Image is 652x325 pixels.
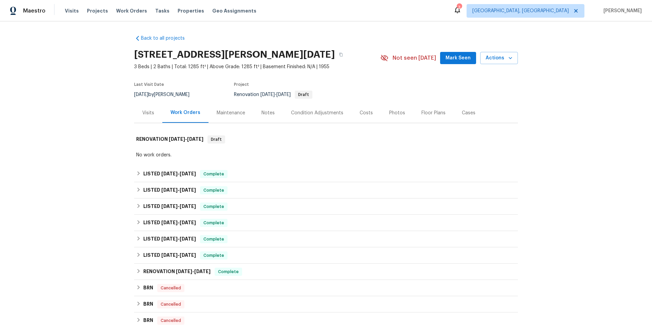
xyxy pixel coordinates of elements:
span: Cancelled [158,301,184,308]
div: Maintenance [217,110,245,116]
span: Project [234,82,249,87]
span: [DATE] [180,188,196,192]
h6: LISTED [143,203,196,211]
span: [DATE] [134,92,148,97]
span: Maestro [23,7,46,14]
span: Last Visit Date [134,82,164,87]
div: LISTED [DATE]-[DATE]Complete [134,215,518,231]
span: - [161,220,196,225]
div: Work Orders [170,109,200,116]
span: [DATE] [180,171,196,176]
div: LISTED [DATE]-[DATE]Complete [134,182,518,198]
span: [DATE] [161,188,178,192]
span: [GEOGRAPHIC_DATA], [GEOGRAPHIC_DATA] [472,7,569,14]
span: Cancelled [158,317,184,324]
h6: LISTED [143,251,196,260]
h6: LISTED [143,186,196,194]
span: - [260,92,291,97]
button: Mark Seen [440,52,476,64]
span: Draft [295,93,312,97]
div: 3 [457,4,461,11]
h6: BRN [143,284,153,292]
span: Actions [486,54,512,62]
span: [DATE] [161,220,178,225]
span: [DATE] [169,137,185,141]
div: Cases [462,110,475,116]
div: Photos [389,110,405,116]
h6: BRN [143,300,153,308]
span: [DATE] [161,204,178,209]
div: BRN Cancelled [134,296,518,312]
div: RENOVATION [DATE]-[DATE]Complete [134,264,518,280]
div: LISTED [DATE]-[DATE]Complete [134,247,518,264]
span: Cancelled [158,285,184,291]
button: Copy Address [335,49,347,61]
a: Back to all projects [134,35,199,42]
div: LISTED [DATE]-[DATE]Complete [134,231,518,247]
span: - [161,171,196,176]
span: [DATE] [176,269,192,274]
span: Renovation [234,92,312,97]
span: - [169,137,203,141]
span: [DATE] [161,253,178,257]
h2: [STREET_ADDRESS][PERSON_NAME][DATE] [134,51,335,58]
span: [DATE] [187,137,203,141]
span: - [161,253,196,257]
span: Complete [201,252,227,259]
span: Complete [201,236,227,243]
span: Work Orders [116,7,147,14]
span: - [161,188,196,192]
span: [DATE] [276,92,291,97]
h6: BRN [143,317,153,325]
span: [DATE] [161,236,178,241]
span: - [161,204,196,209]
span: Not seen [DATE] [393,55,436,61]
span: Properties [178,7,204,14]
div: LISTED [DATE]-[DATE]Complete [134,198,518,215]
span: Complete [201,219,227,226]
span: 3 Beds | 2 Baths | Total: 1285 ft² | Above Grade: 1285 ft² | Basement Finished: N/A | 1955 [134,63,380,70]
div: BRN Cancelled [134,280,518,296]
span: - [176,269,211,274]
span: [DATE] [180,220,196,225]
span: [DATE] [194,269,211,274]
span: [DATE] [180,204,196,209]
h6: RENOVATION [136,135,203,144]
h6: LISTED [143,219,196,227]
div: LISTED [DATE]-[DATE]Complete [134,166,518,182]
span: [DATE] [161,171,178,176]
span: Draft [208,136,224,143]
span: Complete [215,268,241,275]
button: Actions [480,52,518,64]
span: Complete [201,187,227,194]
span: Complete [201,203,227,210]
div: No work orders. [136,152,516,158]
div: by [PERSON_NAME] [134,91,198,99]
div: Condition Adjustments [291,110,343,116]
div: Floor Plans [421,110,446,116]
h6: RENOVATION [143,268,211,276]
span: [PERSON_NAME] [601,7,642,14]
span: Mark Seen [446,54,471,62]
div: RENOVATION [DATE]-[DATE]Draft [134,129,518,150]
span: [DATE] [180,236,196,241]
span: Geo Assignments [212,7,256,14]
span: Tasks [155,8,169,13]
span: [DATE] [260,92,275,97]
div: Costs [360,110,373,116]
div: Notes [261,110,275,116]
span: Projects [87,7,108,14]
span: [DATE] [180,253,196,257]
div: Visits [142,110,154,116]
h6: LISTED [143,235,196,243]
span: Complete [201,171,227,177]
span: - [161,236,196,241]
span: Visits [65,7,79,14]
h6: LISTED [143,170,196,178]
